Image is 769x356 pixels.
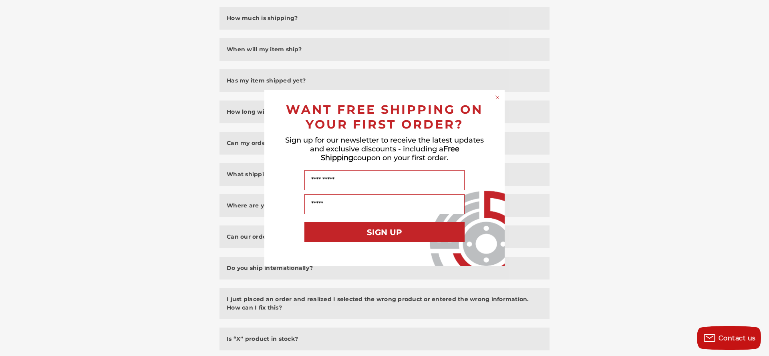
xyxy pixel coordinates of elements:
[697,326,761,350] button: Contact us
[304,222,465,242] button: SIGN UP
[285,136,484,162] span: Sign up for our newsletter to receive the latest updates and exclusive discounts - including a co...
[286,102,483,132] span: WANT FREE SHIPPING ON YOUR FIRST ORDER?
[321,145,459,162] span: Free Shipping
[719,334,756,342] span: Contact us
[493,93,501,101] button: Close dialog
